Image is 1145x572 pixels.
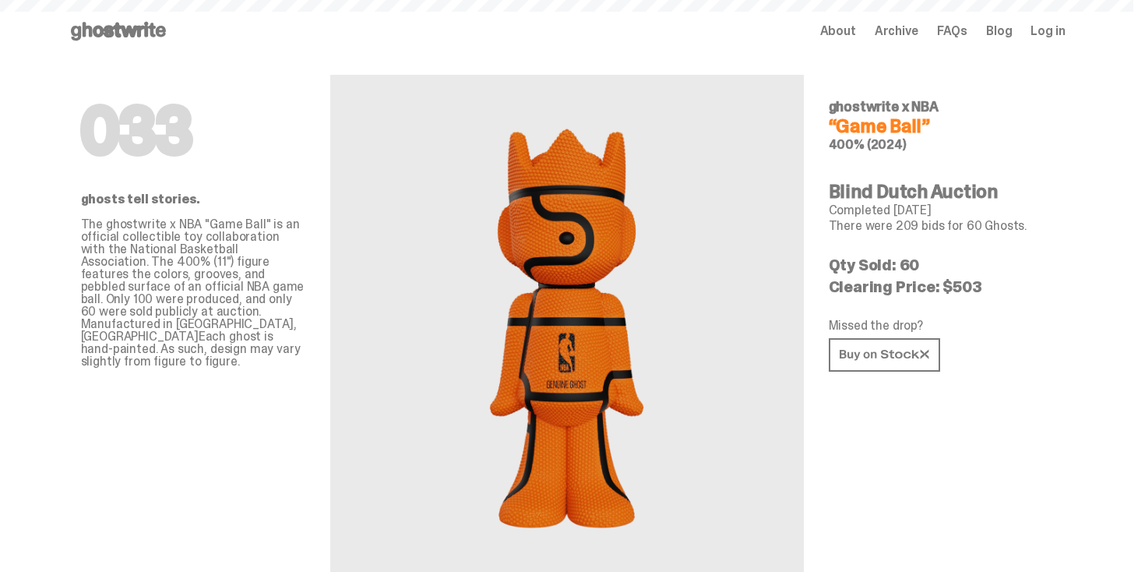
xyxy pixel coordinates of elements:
[820,25,856,37] a: About
[829,182,1053,201] h4: Blind Dutch Auction
[986,25,1012,37] a: Blog
[829,320,1053,332] p: Missed the drop?
[829,257,1053,273] p: Qty Sold: 60
[829,117,1053,136] h4: “Game Ball”
[937,25,967,37] a: FAQs
[81,193,305,206] p: ghosts tell stories.
[829,279,1053,295] p: Clearing Price: $503
[81,100,305,162] h1: 033
[829,136,907,153] span: 400% (2024)
[829,204,1053,217] p: Completed [DATE]
[1030,25,1065,37] a: Log in
[829,97,939,116] span: ghostwrite x NBA
[875,25,918,37] a: Archive
[474,112,660,541] img: NBA&ldquo;Game Ball&rdquo;
[829,220,1053,232] p: There were 209 bids for 60 Ghosts.
[81,218,305,368] p: The ghostwrite x NBA "Game Ball" is an official collectible toy collaboration with the National B...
